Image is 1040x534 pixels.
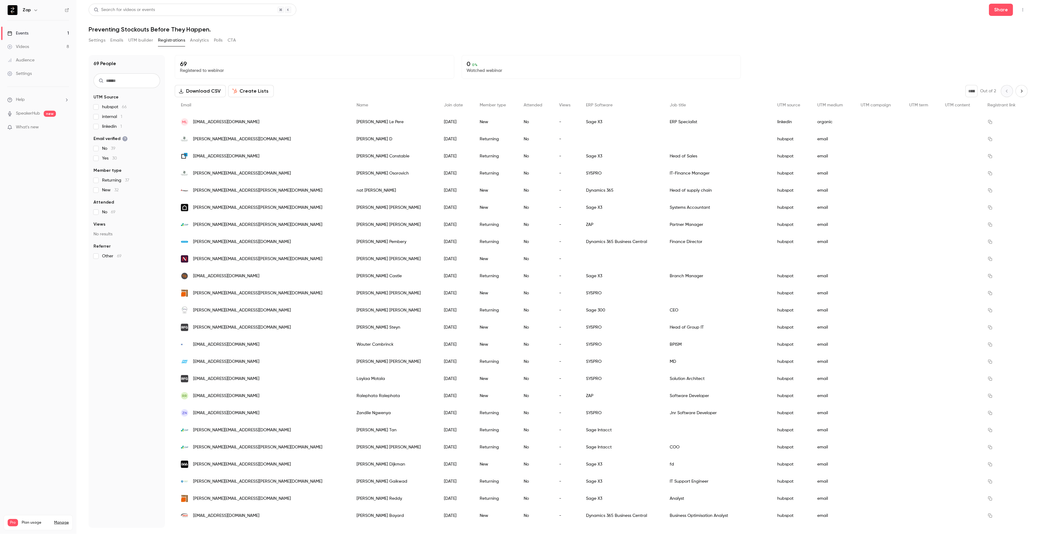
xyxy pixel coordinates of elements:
[16,110,40,117] a: SpeakerHub
[664,319,771,336] div: Head of Group IT
[811,404,855,422] div: email
[474,165,518,182] div: Returning
[111,210,115,214] span: 69
[524,103,543,107] span: Attended
[474,250,518,267] div: New
[181,512,188,519] img: total-hardware.com.au
[553,387,580,404] div: -
[811,336,855,353] div: email
[438,404,474,422] div: [DATE]
[771,302,811,319] div: hubspot
[474,404,518,422] div: Returning
[580,353,664,370] div: SYSPRO
[553,216,580,233] div: -
[93,168,122,174] span: Member type
[181,344,188,345] img: cbh.africa
[438,370,474,387] div: [DATE]
[438,199,474,216] div: [DATE]
[438,456,474,473] div: [DATE]
[980,88,996,94] p: Out of 2
[811,148,855,165] div: email
[818,103,843,107] span: UTM medium
[351,233,438,250] div: [PERSON_NAME] Pembery
[771,387,811,404] div: hubspot
[474,456,518,473] div: New
[193,239,291,245] span: [PERSON_NAME][EMAIL_ADDRESS][DOMAIN_NAME]
[580,404,664,422] div: SYSPRO
[181,103,191,107] span: Email
[811,285,855,302] div: email
[553,285,580,302] div: -
[811,216,855,233] div: email
[771,267,811,285] div: hubspot
[518,404,553,422] div: No
[811,182,855,199] div: email
[771,370,811,387] div: hubspot
[811,302,855,319] div: email
[181,289,188,297] img: tsglobal.com.au
[474,233,518,250] div: Returning
[7,71,32,77] div: Settings
[351,250,438,267] div: [PERSON_NAME] [PERSON_NAME]
[474,353,518,370] div: Returning
[553,456,580,473] div: -
[518,216,553,233] div: No
[580,336,664,353] div: SYSPRO
[16,97,25,103] span: Help
[553,233,580,250] div: -
[474,422,518,439] div: Returning
[193,444,322,451] span: [PERSON_NAME][EMAIL_ADDRESS][PERSON_NAME][DOMAIN_NAME]
[664,353,771,370] div: MD
[670,103,686,107] span: Job title
[193,170,291,177] span: [PERSON_NAME][EMAIL_ADDRESS][DOMAIN_NAME]
[438,233,474,250] div: [DATE]
[664,199,771,216] div: Systems Accountant
[351,148,438,165] div: [PERSON_NAME] Constable
[553,336,580,353] div: -
[93,221,105,227] span: Views
[518,250,553,267] div: No
[351,404,438,422] div: Zandile Ngwenya
[811,319,855,336] div: email
[811,165,855,182] div: email
[102,177,129,183] span: Returning
[811,370,855,387] div: email
[351,473,438,490] div: [PERSON_NAME] Gaikwad
[664,336,771,353] div: BPISM
[122,105,127,109] span: 66
[93,94,119,100] span: UTM Source
[438,353,474,370] div: [DATE]
[518,131,553,148] div: No
[580,387,664,404] div: ZAP
[664,370,771,387] div: Solution Architect
[438,267,474,285] div: [DATE]
[777,103,800,107] span: UTM source
[120,124,122,129] span: 1
[438,285,474,302] div: [DATE]
[228,35,236,45] button: CTA
[580,216,664,233] div: ZAP
[664,302,771,319] div: CEO
[771,456,811,473] div: hubspot
[193,204,322,211] span: [PERSON_NAME][EMAIL_ADDRESS][PERSON_NAME][DOMAIN_NAME]
[553,267,580,285] div: -
[181,375,188,382] img: rfg.com
[193,119,259,125] span: [EMAIL_ADDRESS][DOMAIN_NAME]
[93,243,111,249] span: Referrer
[553,319,580,336] div: -
[474,131,518,148] div: Returning
[474,387,518,404] div: New
[518,353,553,370] div: No
[580,370,664,387] div: SYSPRO
[7,57,35,63] div: Audience
[438,439,474,456] div: [DATE]
[811,353,855,370] div: email
[518,456,553,473] div: No
[117,254,122,258] span: 69
[121,115,122,119] span: 1
[438,250,474,267] div: [DATE]
[771,113,811,131] div: linkedin
[180,68,449,74] p: Registered to webinar
[181,238,188,245] img: ampetronic.com
[93,60,116,67] h1: 69 People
